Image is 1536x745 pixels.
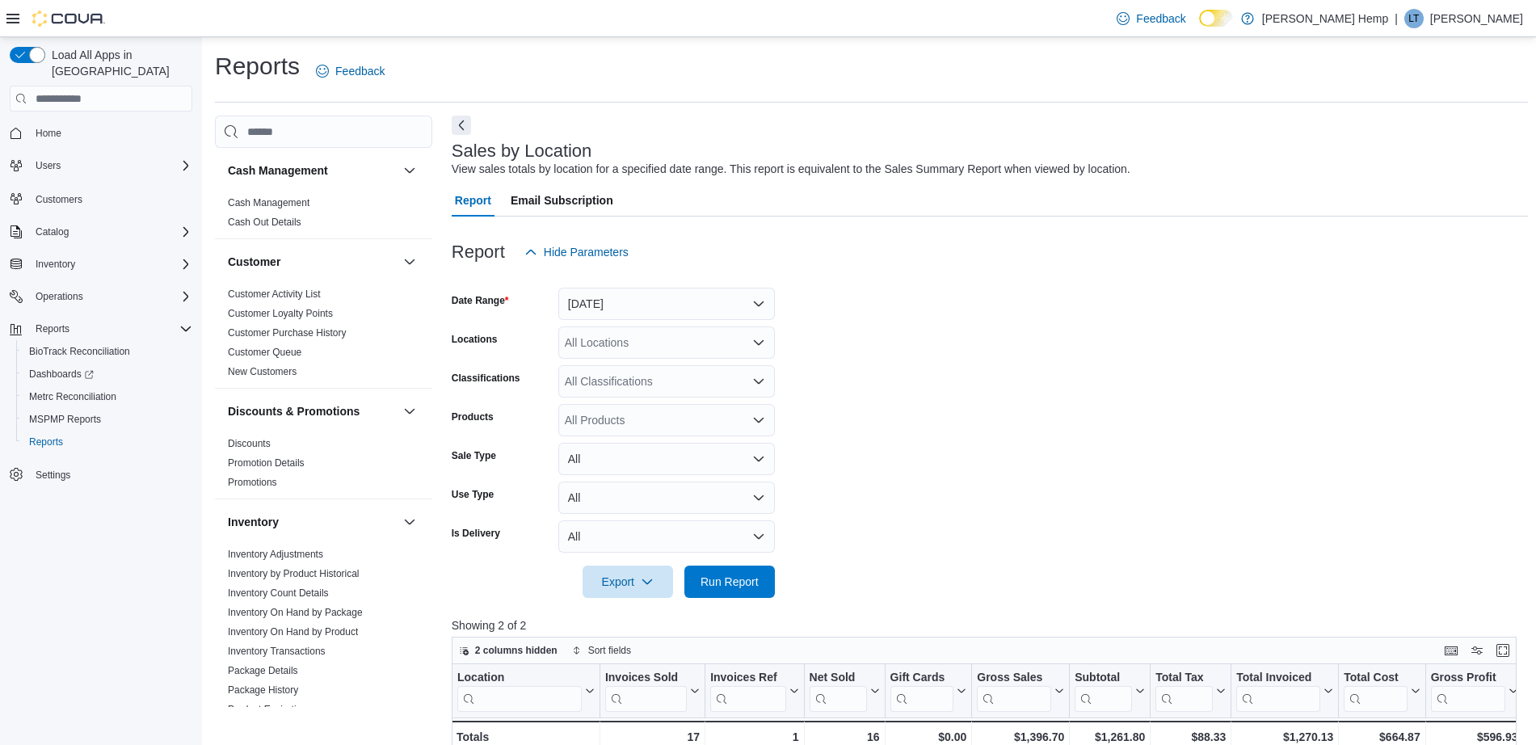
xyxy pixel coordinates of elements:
a: Product Expirations [228,704,312,715]
a: Reports [23,432,69,452]
button: Invoices Sold [605,671,700,712]
span: Customers [36,193,82,206]
div: Subtotal [1075,671,1132,712]
button: Cash Management [400,161,419,180]
button: Keyboard shortcuts [1441,641,1461,660]
a: Cash Out Details [228,217,301,228]
span: LT [1408,9,1419,28]
div: Total Tax [1155,671,1213,686]
button: Next [452,116,471,135]
a: Inventory by Product Historical [228,568,360,579]
span: Feedback [335,63,385,79]
a: Promotions [228,477,277,488]
span: Promotions [228,476,277,489]
span: Export [592,566,663,598]
span: Dashboards [23,364,192,384]
button: Reports [16,431,199,453]
a: Customer Queue [228,347,301,358]
button: All [558,520,775,553]
label: Products [452,410,494,423]
a: Settings [29,465,77,485]
a: Promotion Details [228,457,305,469]
div: Invoices Ref [710,671,785,712]
div: Net Sold [809,671,866,686]
a: Inventory Count Details [228,587,329,599]
button: Invoices Ref [710,671,798,712]
button: Run Report [684,566,775,598]
span: Metrc Reconciliation [29,390,116,403]
button: Subtotal [1075,671,1145,712]
button: Reports [3,318,199,340]
span: Reports [23,432,192,452]
button: Gross Sales [977,671,1064,712]
span: Run Report [701,574,759,590]
div: Discounts & Promotions [215,434,432,499]
div: Total Cost [1344,671,1407,712]
button: Net Sold [809,671,879,712]
span: Sort fields [588,644,631,657]
a: Feedback [1110,2,1192,35]
button: Total Tax [1155,671,1226,712]
a: Discounts [228,438,271,449]
button: MSPMP Reports [16,408,199,431]
a: Package History [228,684,298,696]
div: Invoices Sold [605,671,687,686]
div: Cash Management [215,193,432,238]
h3: Discounts & Promotions [228,403,360,419]
button: Discounts & Promotions [400,402,419,421]
span: Reports [29,436,63,448]
span: MSPMP Reports [23,410,192,429]
div: Invoices Ref [710,671,785,686]
span: Users [29,156,192,175]
button: Settings [3,463,199,486]
span: Inventory [29,255,192,274]
span: MSPMP Reports [29,413,101,426]
button: Location [457,671,595,712]
div: Gross Sales [977,671,1051,712]
span: Home [29,123,192,143]
button: Metrc Reconciliation [16,385,199,408]
span: Customer Queue [228,346,301,359]
button: Open list of options [752,375,765,388]
h1: Reports [215,50,300,82]
button: Total Invoiced [1236,671,1333,712]
button: Home [3,121,199,145]
span: Inventory Count Details [228,587,329,600]
button: Customer [228,254,397,270]
span: Cash Out Details [228,216,301,229]
button: Inventory [3,253,199,276]
button: Hide Parameters [518,236,635,268]
a: Customers [29,190,89,209]
h3: Customer [228,254,280,270]
button: Inventory [228,514,397,530]
a: Dashboards [23,364,100,384]
a: New Customers [228,366,297,377]
button: All [558,482,775,514]
h3: Sales by Location [452,141,592,161]
label: Classifications [452,372,520,385]
div: Gross Profit [1430,671,1504,686]
button: Open list of options [752,336,765,349]
div: Gross Sales [977,671,1051,686]
span: Feedback [1136,11,1185,27]
button: 2 columns hidden [452,641,564,660]
span: Package Details [228,664,298,677]
span: Package History [228,684,298,697]
label: Locations [452,333,498,346]
a: BioTrack Reconciliation [23,342,137,361]
p: [PERSON_NAME] [1430,9,1523,28]
button: Cash Management [228,162,397,179]
input: Dark Mode [1199,10,1233,27]
span: Customer Loyalty Points [228,307,333,320]
p: | [1395,9,1398,28]
button: Catalog [3,221,199,243]
h3: Cash Management [228,162,328,179]
div: Total Invoiced [1236,671,1320,686]
button: Enter fullscreen [1493,641,1513,660]
button: BioTrack Reconciliation [16,340,199,363]
a: Inventory On Hand by Product [228,626,358,638]
button: Operations [29,287,90,306]
button: Inventory [29,255,82,274]
a: Inventory On Hand by Package [228,607,363,618]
